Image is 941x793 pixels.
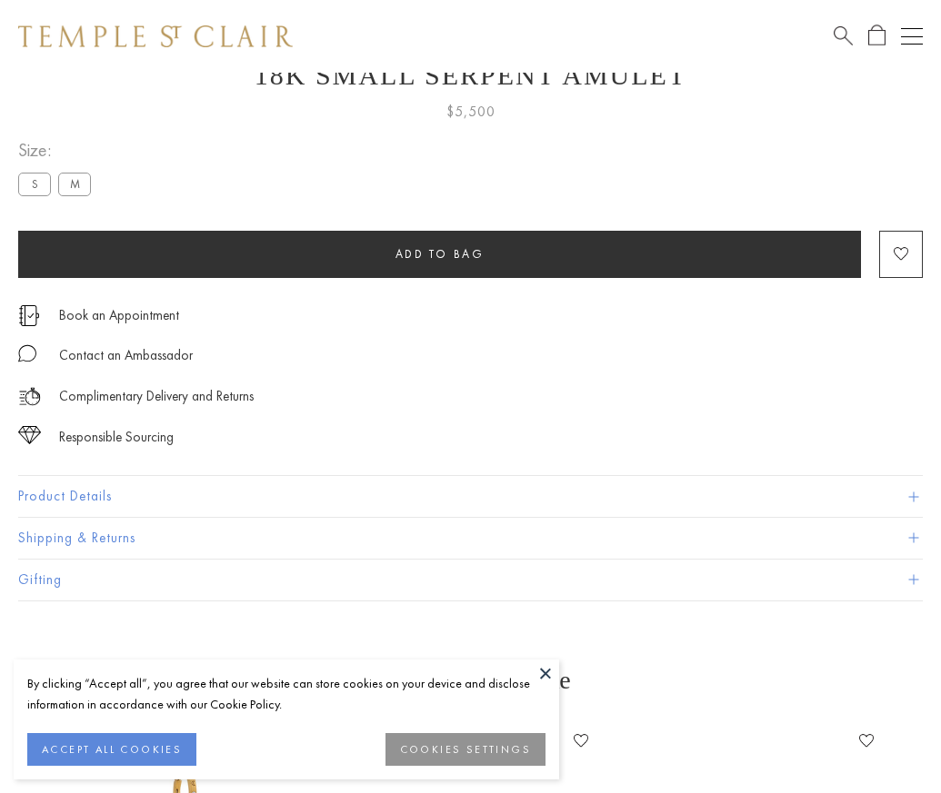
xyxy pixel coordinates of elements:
[18,518,923,559] button: Shipping & Returns
[446,100,496,124] span: $5,500
[834,25,853,47] a: Search
[59,344,193,367] div: Contact an Ambassador
[18,173,51,195] label: S
[18,476,923,517] button: Product Details
[901,25,923,47] button: Open navigation
[18,344,36,362] img: MessageIcon-01_2.svg
[385,733,546,766] button: COOKIES SETTINGS
[18,305,40,326] img: icon_appointment.svg
[18,135,98,165] span: Size:
[18,385,41,408] img: icon_delivery.svg
[395,246,485,262] span: Add to bag
[18,231,861,278] button: Add to bag
[18,60,923,91] h1: 18K Small Serpent Amulet
[18,560,923,600] button: Gifting
[18,25,293,47] img: Temple St. Clair
[868,25,886,47] a: Open Shopping Bag
[59,305,179,325] a: Book an Appointment
[27,733,196,766] button: ACCEPT ALL COOKIES
[59,385,254,408] p: Complimentary Delivery and Returns
[59,426,174,449] div: Responsible Sourcing
[27,673,546,715] div: By clicking “Accept all”, you agree that our website can store cookies on your device and disclos...
[18,426,41,444] img: icon_sourcing.svg
[58,173,91,195] label: M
